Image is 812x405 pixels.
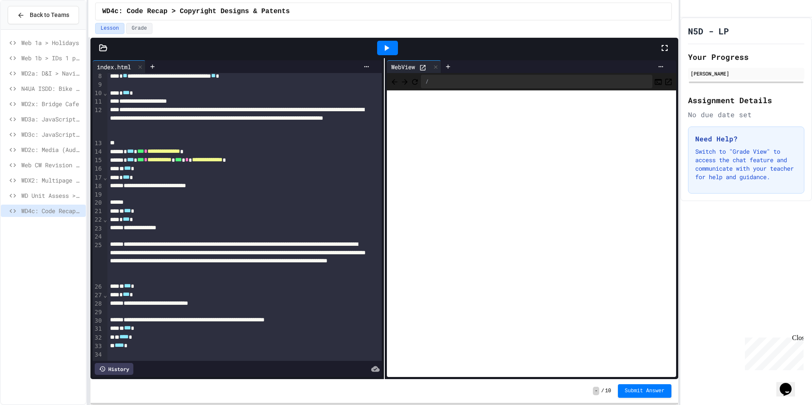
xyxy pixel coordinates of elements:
[102,6,306,17] span: WD4c: Code Recap > Copyright Designs & Patents Act
[21,191,82,200] span: WD Unit Assess > 2024/25 SQA Assignment
[93,191,103,199] div: 19
[625,388,665,394] span: Submit Answer
[93,351,103,359] div: 34
[21,145,82,154] span: WD2c: Media (Audio and Video)
[8,6,79,24] button: Back to Teams
[93,308,103,317] div: 29
[93,148,103,156] div: 14
[688,110,804,120] div: No due date set
[93,139,103,148] div: 13
[93,106,103,139] div: 12
[93,89,103,98] div: 10
[387,90,676,377] iframe: Web Preview
[93,72,103,81] div: 8
[93,182,103,191] div: 18
[93,81,103,89] div: 9
[126,23,152,34] button: Grade
[688,25,729,37] h1: N5D - LP
[93,283,103,291] div: 26
[21,84,82,93] span: N4UA ISDD: Bike Scotland
[688,51,804,63] h2: Your Progress
[93,241,103,283] div: 25
[390,76,399,87] span: Back
[411,76,419,87] button: Refresh
[93,62,135,71] div: index.html
[601,388,604,394] span: /
[21,115,82,124] span: WD3a: JavaScript Task 1
[21,38,82,47] span: Web 1a > Holidays
[21,130,82,139] span: WD3c: JavaScript Scholar Example
[3,3,59,54] div: Chat with us now!Close
[654,76,663,87] button: Console
[93,98,103,106] div: 11
[21,99,82,108] span: WD2x: Bridge Cafe
[21,176,82,185] span: WDX2: Multipage Movie Franchise
[21,69,82,78] span: WD2a: D&I > Navigational Structure & Wireframes
[93,233,103,241] div: 24
[387,60,441,73] div: WebView
[93,60,146,73] div: index.html
[103,90,107,96] span: Fold line
[93,216,103,224] div: 22
[93,334,103,342] div: 32
[605,388,611,394] span: 10
[93,225,103,233] div: 23
[93,300,103,308] div: 28
[103,216,107,223] span: Fold line
[30,11,69,20] span: Back to Teams
[21,53,82,62] span: Web 1b > IDs 1 page (Subjects)
[93,291,103,300] div: 27
[21,160,82,169] span: Web CW Revision > Environmental Impact
[387,62,419,71] div: WebView
[93,165,103,173] div: 16
[103,174,107,181] span: Fold line
[93,174,103,182] div: 17
[93,156,103,165] div: 15
[400,76,409,87] span: Forward
[21,206,82,215] span: WD4c: Code Recap > Copyright Designs & Patents Act
[93,199,103,207] div: 20
[618,384,671,398] button: Submit Answer
[103,292,107,298] span: Fold line
[742,334,804,370] iframe: chat widget
[93,207,103,216] div: 21
[691,70,802,77] div: [PERSON_NAME]
[93,317,103,325] div: 30
[93,342,103,351] div: 33
[688,94,804,106] h2: Assignment Details
[95,363,133,375] div: History
[95,23,124,34] button: Lesson
[664,76,673,87] button: Open in new tab
[93,325,103,333] div: 31
[695,134,797,144] h3: Need Help?
[695,147,797,181] p: Switch to "Grade View" to access the chat feature and communicate with your teacher for help and ...
[421,75,652,88] div: /
[593,387,599,395] span: -
[776,371,804,397] iframe: chat widget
